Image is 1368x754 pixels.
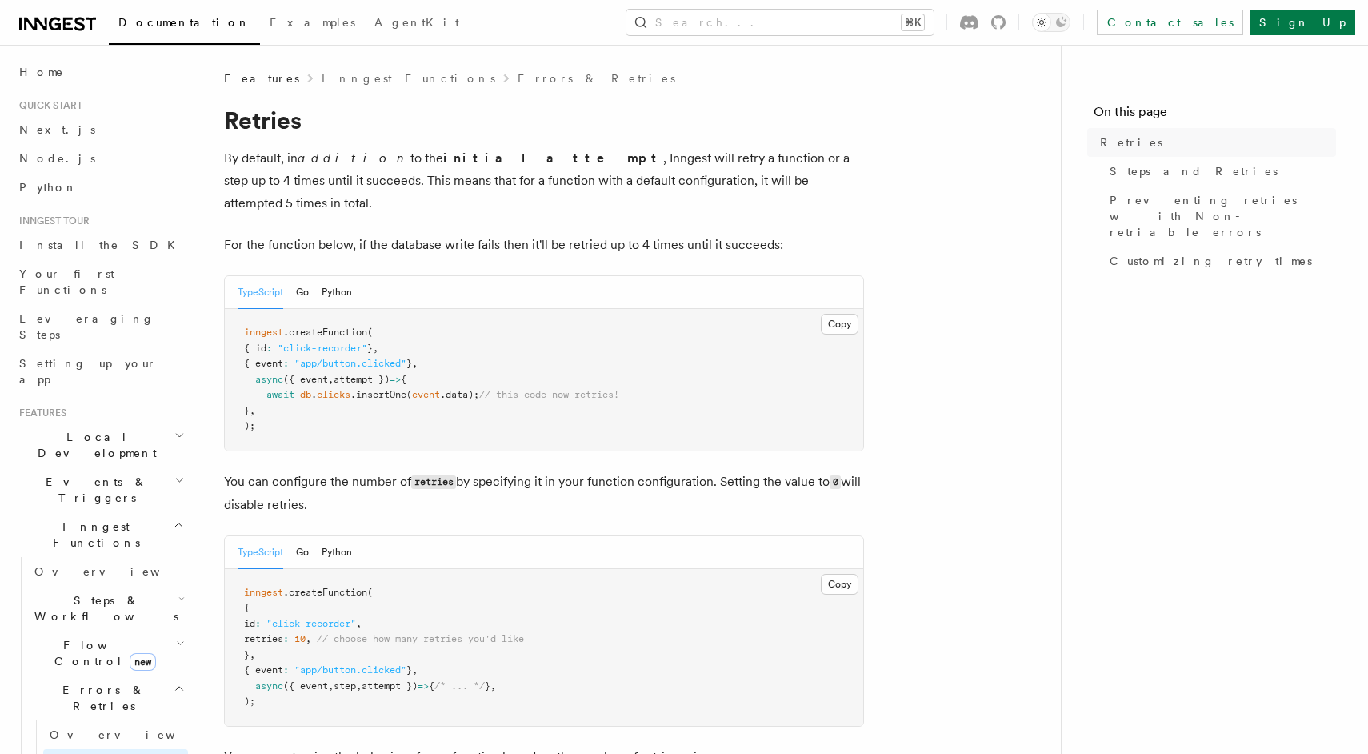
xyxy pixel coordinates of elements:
a: Leveraging Steps [13,304,188,349]
span: } [406,664,412,676]
button: Search...⌘K [626,10,934,35]
span: ( [367,327,373,338]
h1: Retries [224,106,864,134]
button: Events & Triggers [13,467,188,512]
span: Flow Control [28,637,176,669]
span: Home [19,64,64,80]
a: Steps and Retries [1103,157,1336,186]
span: , [356,680,362,692]
span: { [401,374,406,385]
span: { event [244,664,283,676]
kbd: ⌘K [902,14,924,30]
span: Leveraging Steps [19,312,154,341]
span: Features [13,407,66,419]
span: { id [244,343,266,354]
a: Sign Up [1250,10,1355,35]
a: Documentation [109,5,260,45]
span: async [255,374,283,385]
button: Python [322,536,352,569]
span: "click-recorder" [278,343,367,354]
span: // choose how many retries you'd like [317,633,524,644]
a: Install the SDK [13,231,188,259]
p: You can configure the number of by specifying it in your function configuration. Setting the valu... [224,471,864,516]
span: Your first Functions [19,267,114,296]
span: clicks [317,389,350,400]
span: , [328,374,334,385]
span: { [244,602,250,613]
button: Flow Controlnew [28,631,188,676]
a: Setting up your app [13,349,188,394]
em: addition [298,150,410,166]
span: ({ event [283,374,328,385]
a: Customizing retry times [1103,247,1336,275]
a: AgentKit [365,5,469,43]
a: Home [13,58,188,86]
a: Node.js [13,144,188,173]
span: Errors & Retries [28,682,174,714]
span: ( [367,587,373,598]
span: "click-recorder" [266,618,356,629]
button: TypeScript [238,536,283,569]
span: db [300,389,311,400]
span: Python [19,181,78,194]
span: Node.js [19,152,95,165]
span: inngest [244,587,283,598]
span: Steps & Workflows [28,592,178,624]
span: async [255,680,283,692]
button: Toggle dark mode [1032,13,1070,32]
span: Install the SDK [19,239,185,251]
span: Preventing retries with Non-retriable errors [1110,192,1336,240]
button: Python [322,276,352,309]
span: Inngest Functions [13,519,173,551]
a: Examples [260,5,365,43]
span: .createFunction [283,587,367,598]
button: Copy [821,574,858,595]
a: Errors & Retries [518,70,675,86]
span: : [266,343,272,354]
span: } [485,680,490,692]
span: { event [244,358,283,369]
span: , [250,649,255,660]
span: id [244,618,255,629]
span: .createFunction [283,327,367,338]
span: Quick start [13,99,82,112]
button: TypeScript [238,276,283,309]
a: Python [13,173,188,202]
strong: initial attempt [443,150,663,166]
span: } [367,343,373,354]
button: Inngest Functions [13,512,188,557]
button: Go [296,536,309,569]
span: Inngest tour [13,215,90,227]
span: inngest [244,327,283,338]
a: Your first Functions [13,259,188,304]
span: step [334,680,356,692]
span: Steps and Retries [1110,163,1278,179]
span: Customizing retry times [1110,253,1312,269]
a: Retries [1094,128,1336,157]
span: , [412,358,418,369]
span: ); [244,696,255,707]
span: // this code now retries! [479,389,619,400]
p: For the function below, if the database write fails then it'll be retried up to 4 times until it ... [224,234,864,256]
p: By default, in to the , Inngest will retry a function or a step up to 4 times until it succeeds. ... [224,147,864,215]
span: Overview [50,728,214,741]
a: Overview [28,557,188,586]
span: => [390,374,401,385]
span: : [255,618,261,629]
a: Inngest Functions [322,70,495,86]
button: Copy [821,314,858,335]
span: } [244,649,250,660]
span: , [306,633,311,644]
span: attempt }) [362,680,418,692]
span: , [412,664,418,676]
button: Errors & Retries [28,676,188,720]
span: : [283,664,289,676]
button: Go [296,276,309,309]
span: : [283,633,289,644]
a: Contact sales [1097,10,1243,35]
span: retries [244,633,283,644]
a: Preventing retries with Non-retriable errors [1103,186,1336,247]
span: } [244,405,250,416]
span: , [490,680,496,692]
span: Setting up your app [19,357,157,386]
